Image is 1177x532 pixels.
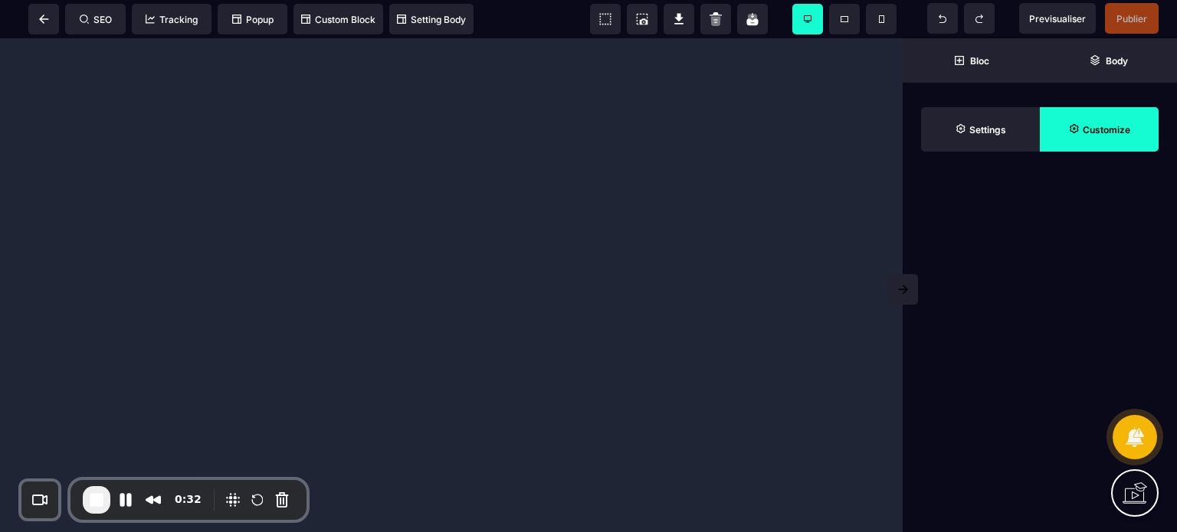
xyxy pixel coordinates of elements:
span: Settings [921,107,1040,152]
span: Publier [1116,13,1147,24]
strong: Settings [969,124,1006,135]
span: Open Layer Manager [1040,38,1177,83]
strong: Customize [1083,124,1130,135]
span: Custom Block [301,14,375,25]
strong: Body [1106,55,1128,67]
span: Screenshot [627,4,657,34]
span: SEO [80,14,112,25]
span: Open Blocks [903,38,1040,83]
span: Preview [1019,3,1096,34]
span: Tracking [146,14,198,25]
span: Previsualiser [1029,13,1086,24]
span: Open Style Manager [1040,107,1159,152]
strong: Bloc [970,55,989,67]
span: Popup [232,14,274,25]
span: Setting Body [397,14,466,25]
span: View components [590,4,621,34]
